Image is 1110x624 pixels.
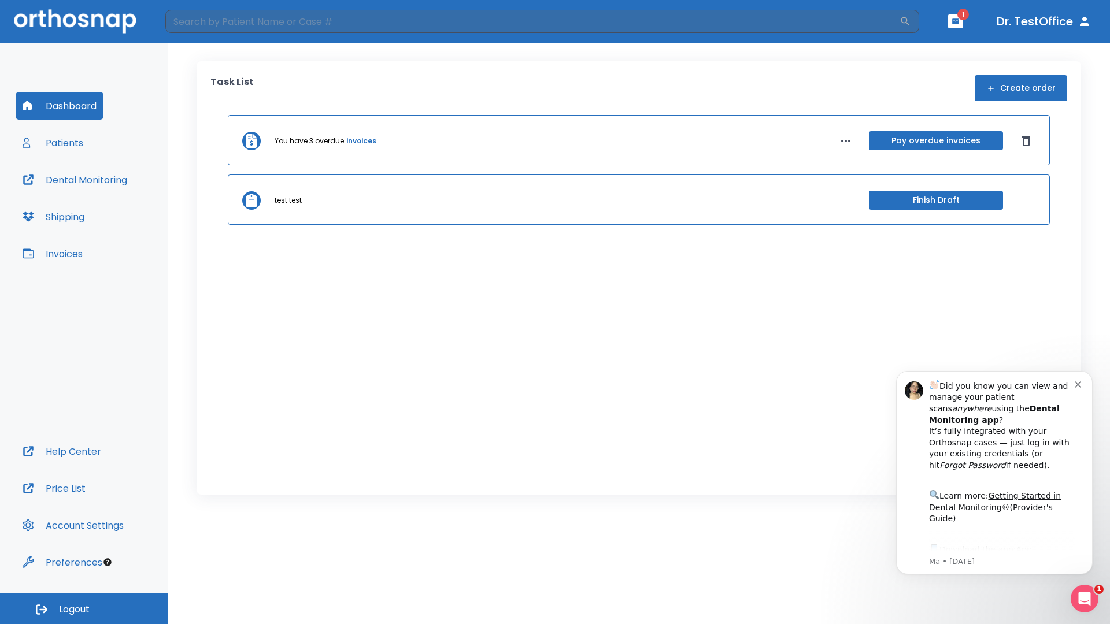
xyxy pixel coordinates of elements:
[16,92,103,120] button: Dashboard
[50,203,196,213] p: Message from Ma, sent 3w ago
[879,354,1110,593] iframe: Intercom notifications message
[16,511,131,539] button: Account Settings
[196,25,205,34] button: Dismiss notification
[346,136,376,146] a: invoices
[1017,132,1035,150] button: Dismiss
[869,131,1003,150] button: Pay overdue invoices
[59,603,90,616] span: Logout
[165,10,900,33] input: Search by Patient Name or Case #
[210,75,254,101] p: Task List
[16,240,90,268] button: Invoices
[1071,585,1098,612] iframe: Intercom live chat
[957,9,969,20] span: 1
[14,9,136,33] img: Orthosnap
[275,136,344,146] p: You have 3 overdue
[16,203,91,231] button: Shipping
[16,129,90,157] button: Patients
[992,11,1096,32] button: Dr. TestOffice
[16,437,108,465] button: Help Center
[16,548,109,576] button: Preferences
[102,557,113,567] div: Tooltip anchor
[16,166,134,194] button: Dental Monitoring
[16,474,92,502] button: Price List
[275,195,302,206] p: test test
[869,191,1003,210] button: Finish Draft
[50,191,153,212] a: App Store
[1094,585,1104,594] span: 1
[50,188,196,247] div: Download the app: | ​ Let us know if you need help getting started!
[975,75,1067,101] button: Create order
